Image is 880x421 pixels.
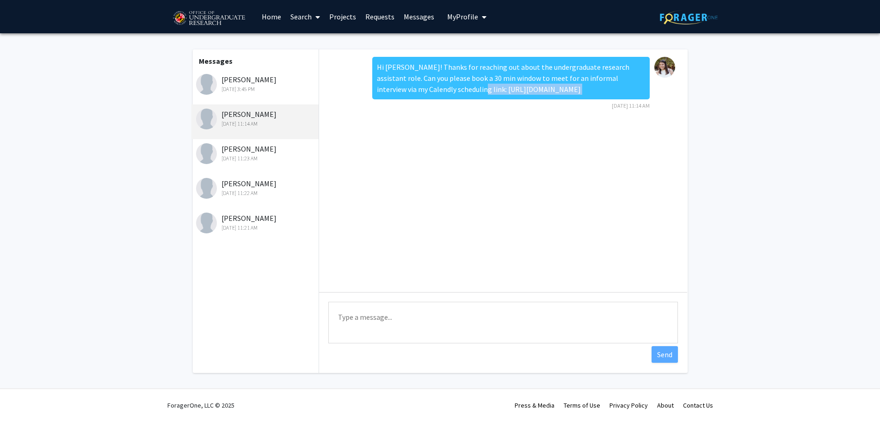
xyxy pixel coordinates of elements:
[609,401,648,409] a: Privacy Policy
[361,0,399,33] a: Requests
[196,74,217,95] img: William McFerrin
[286,0,325,33] a: Search
[372,57,650,99] div: Hi [PERSON_NAME]! Thanks for reaching out about the undergraduate research assistant role. Can yo...
[325,0,361,33] a: Projects
[7,379,39,414] iframe: Chat
[196,109,217,129] img: Nina Raghavan
[170,7,248,30] img: University of Maryland Logo
[328,302,678,343] textarea: Message
[196,178,317,197] div: [PERSON_NAME]
[196,189,317,197] div: [DATE] 11:22 AM
[257,0,286,33] a: Home
[196,74,317,93] div: [PERSON_NAME]
[196,213,217,233] img: Justin Stewart
[196,143,217,164] img: Alexandra Veremeychik
[657,401,674,409] a: About
[196,213,317,232] div: [PERSON_NAME]
[196,224,317,232] div: [DATE] 11:21 AM
[199,56,233,66] b: Messages
[447,12,478,21] span: My Profile
[196,178,217,199] img: Dhruv Patel
[196,154,317,163] div: [DATE] 11:23 AM
[654,57,675,78] img: Gretchen Bella
[564,401,600,409] a: Terms of Use
[660,10,718,24] img: ForagerOne Logo
[683,401,713,409] a: Contact Us
[196,85,317,93] div: [DATE] 3:45 PM
[652,346,678,363] button: Send
[515,401,554,409] a: Press & Media
[196,120,317,128] div: [DATE] 11:14 AM
[399,0,439,33] a: Messages
[196,143,317,163] div: [PERSON_NAME]
[612,102,650,109] span: [DATE] 11:14 AM
[196,109,317,128] div: [PERSON_NAME]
